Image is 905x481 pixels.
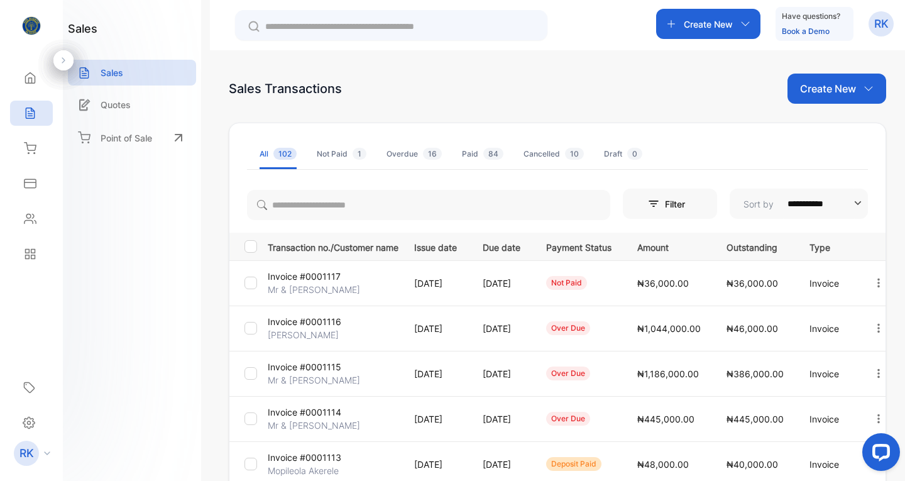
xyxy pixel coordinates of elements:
div: Not Paid [317,148,366,160]
p: Mr & [PERSON_NAME] [268,373,360,387]
p: Invoice #0001114 [268,406,341,419]
p: RK [19,445,34,462]
span: ₦445,000.00 [637,414,694,424]
p: Quotes [101,98,131,111]
p: Invoice [809,322,847,335]
p: Payment Status [546,238,612,254]
p: [DATE] [483,367,520,380]
p: [DATE] [483,458,520,471]
button: Sort by [730,189,868,219]
span: ₦48,000.00 [637,459,689,470]
div: over due [546,367,590,380]
div: Paid [462,148,503,160]
p: Invoice #0001115 [268,360,341,373]
p: Mr & [PERSON_NAME] [268,419,360,432]
p: [DATE] [414,367,457,380]
p: [PERSON_NAME] [268,328,339,341]
span: 102 [273,148,297,160]
button: Create New [656,9,760,39]
img: logo [22,16,41,35]
h1: sales [68,20,97,37]
p: [DATE] [414,277,457,290]
p: Invoice [809,367,847,380]
iframe: LiveChat chat widget [852,428,905,481]
p: [DATE] [414,458,457,471]
p: Point of Sale [101,131,152,145]
span: ₦445,000.00 [727,414,784,424]
a: Point of Sale [68,124,196,152]
p: [DATE] [414,322,457,335]
p: Invoice #0001117 [268,270,341,283]
span: ₦46,000.00 [727,323,778,334]
span: 10 [565,148,584,160]
p: [DATE] [483,322,520,335]
p: Have questions? [782,10,840,23]
p: Due date [483,238,520,254]
a: Book a Demo [782,26,830,36]
div: over due [546,412,590,426]
span: ₦36,000.00 [637,278,689,289]
p: Mopileola Akerele [268,464,339,477]
p: Invoice [809,412,847,426]
p: Mr & [PERSON_NAME] [268,283,360,296]
a: Quotes [68,92,196,118]
p: Invoice [809,277,847,290]
p: Type [809,238,847,254]
div: not paid [546,276,587,290]
div: All [260,148,297,160]
p: Invoice #0001113 [268,451,341,464]
span: 84 [483,148,503,160]
div: over due [546,321,590,335]
div: deposit paid [546,457,601,471]
button: Create New [787,74,886,104]
p: Transaction no./Customer name [268,238,398,254]
p: Invoice [809,458,847,471]
span: 0 [627,148,642,160]
span: 16 [423,148,442,160]
span: ₦36,000.00 [727,278,778,289]
div: Cancelled [524,148,584,160]
span: ₦1,044,000.00 [637,323,701,334]
span: ₦1,186,000.00 [637,368,699,379]
div: Overdue [387,148,442,160]
p: Sort by [743,197,774,211]
p: Amount [637,238,701,254]
div: Draft [604,148,642,160]
p: Invoice #0001116 [268,315,341,328]
p: Create New [800,81,856,96]
p: [DATE] [483,412,520,426]
p: Outstanding [727,238,784,254]
button: RK [869,9,894,39]
span: 1 [353,148,366,160]
div: Sales Transactions [229,79,342,98]
span: ₦386,000.00 [727,368,784,379]
span: ₦40,000.00 [727,459,778,470]
p: [DATE] [483,277,520,290]
p: RK [874,16,889,32]
p: [DATE] [414,412,457,426]
p: Create New [684,18,733,31]
p: Issue date [414,238,457,254]
p: Sales [101,66,123,79]
a: Sales [68,60,196,86]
